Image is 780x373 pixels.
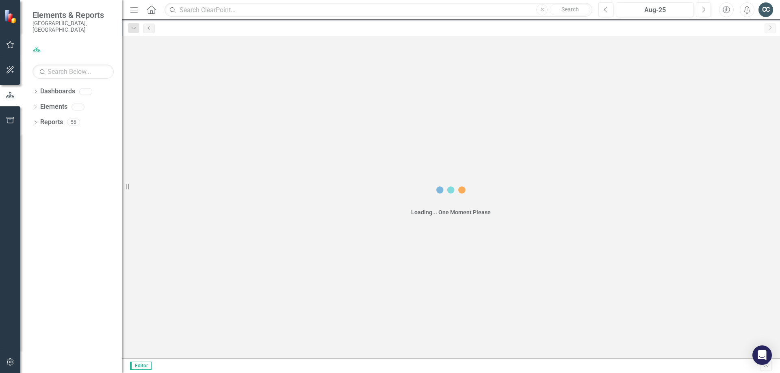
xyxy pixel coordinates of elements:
div: 56 [67,119,80,126]
span: Elements & Reports [32,10,114,20]
input: Search ClearPoint... [165,3,592,17]
div: Aug-25 [619,5,691,15]
a: Dashboards [40,87,75,96]
div: Open Intercom Messenger [752,345,772,365]
a: Reports [40,118,63,127]
button: Search [550,4,590,15]
small: [GEOGRAPHIC_DATA], [GEOGRAPHIC_DATA] [32,20,114,33]
input: Search Below... [32,65,114,79]
span: Editor [130,362,152,370]
img: ClearPoint Strategy [3,9,19,24]
button: Aug-25 [616,2,694,17]
div: Loading... One Moment Please [411,208,491,216]
a: Elements [40,102,67,112]
span: Search [561,6,579,13]
button: CC [758,2,773,17]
